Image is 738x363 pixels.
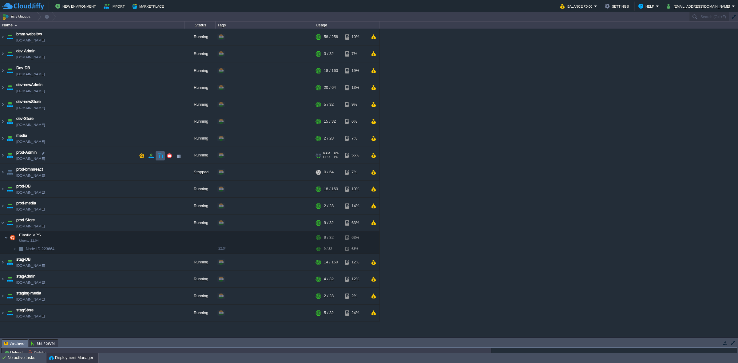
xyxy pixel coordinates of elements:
span: [DOMAIN_NAME] [16,189,45,195]
div: 4 / 32 [324,271,334,287]
div: Running [185,305,216,321]
img: AMDAwAAAACH5BAEAAAAALAAAAAABAAEAAAICRAEAOw== [8,231,17,244]
span: [DOMAIN_NAME] [16,262,45,269]
div: Running [185,62,216,79]
div: Running [185,96,216,113]
button: Deployment Manager [49,355,93,361]
span: prod-Store [16,217,35,223]
div: 2 / 28 [324,130,334,147]
div: 19% [345,62,365,79]
a: staging-media [16,290,41,296]
div: Running [185,271,216,287]
button: New Environment [55,2,98,10]
div: 14% [345,198,365,214]
a: prod-bmmreact [16,166,43,172]
div: No active tasks [8,353,46,363]
img: AMDAwAAAACH5BAEAAAAALAAAAAABAAEAAAICRAEAOw== [6,113,14,130]
img: AMDAwAAAACH5BAEAAAAALAAAAAABAAEAAAICRAEAOw== [6,164,14,180]
a: prod-DB [16,183,31,189]
a: media [16,132,27,139]
img: AMDAwAAAACH5BAEAAAAALAAAAAABAAEAAAICRAEAOw== [6,45,14,62]
div: 7% [345,164,365,180]
div: 10% [345,181,365,197]
img: AMDAwAAAACH5BAEAAAAALAAAAAABAAEAAAICRAEAOw== [14,25,17,26]
a: [DOMAIN_NAME] [16,296,45,302]
a: [DOMAIN_NAME] [16,139,45,145]
img: AMDAwAAAACH5BAEAAAAALAAAAAABAAEAAAICRAEAOw== [6,29,14,45]
img: AMDAwAAAACH5BAEAAAAALAAAAAABAAEAAAICRAEAOw== [6,79,14,96]
img: AMDAwAAAACH5BAEAAAAALAAAAAABAAEAAAICRAEAOw== [0,45,5,62]
div: Running [185,130,216,147]
span: 1% [332,155,338,159]
div: Running [185,113,216,130]
div: 5 / 32 [324,96,334,113]
div: Running [185,254,216,270]
button: [EMAIL_ADDRESS][DOMAIN_NAME] [667,2,732,10]
div: 9% [345,96,365,113]
span: [DOMAIN_NAME] [16,37,45,43]
button: Help [638,2,656,10]
a: prod-media [16,200,36,206]
a: Elastic VPSUbuntu 22.04 [18,233,42,237]
img: AMDAwAAAACH5BAEAAAAALAAAAAABAAEAAAICRAEAOw== [6,198,14,214]
div: 2 / 28 [324,288,334,304]
div: 9 / 32 [324,231,334,244]
span: [DOMAIN_NAME] [16,223,45,229]
img: AMDAwAAAACH5BAEAAAAALAAAAAABAAEAAAICRAEAOw== [0,254,5,270]
img: AMDAwAAAACH5BAEAAAAALAAAAAABAAEAAAICRAEAOw== [0,305,5,321]
span: Dev-DB [16,65,30,71]
div: 55% [345,147,365,164]
div: 14 / 160 [324,254,338,270]
img: AMDAwAAAACH5BAEAAAAALAAAAAABAAEAAAICRAEAOw== [0,271,5,287]
span: Node ID: [26,247,42,251]
a: stag-DB [16,256,31,262]
div: 7% [345,130,365,147]
div: 5 / 32 [324,305,334,321]
span: bmm-websites [16,31,42,37]
a: dev-newStore [16,99,41,105]
div: 0 / 64 [324,164,334,180]
img: AMDAwAAAACH5BAEAAAAALAAAAAABAAEAAAICRAEAOw== [6,254,14,270]
img: AMDAwAAAACH5BAEAAAAALAAAAAABAAEAAAICRAEAOw== [0,113,5,130]
span: [DOMAIN_NAME] [16,172,45,179]
div: 12% [345,271,365,287]
img: AMDAwAAAACH5BAEAAAAALAAAAAABAAEAAAICRAEAOw== [6,271,14,287]
img: AMDAwAAAACH5BAEAAAAALAAAAAABAAEAAAICRAEAOw== [0,288,5,304]
div: 2% [345,288,365,304]
div: Running [185,288,216,304]
button: Balance ₹0.00 [560,2,594,10]
div: Running [185,29,216,45]
div: 18 / 160 [324,181,338,197]
a: dev-Admin [16,48,35,54]
div: 12% [345,254,365,270]
span: [DOMAIN_NAME] [16,122,45,128]
a: Node ID:223664 [25,246,55,251]
div: Running [185,215,216,231]
span: [DOMAIN_NAME] [16,88,45,94]
div: Usage [314,22,379,29]
a: dev-Store [16,116,34,122]
div: 63% [345,244,365,254]
div: 58 / 256 [324,29,338,45]
img: AMDAwAAAACH5BAEAAAAALAAAAAABAAEAAAICRAEAOw== [6,62,14,79]
img: AMDAwAAAACH5BAEAAAAALAAAAAABAAEAAAICRAEAOw== [6,288,14,304]
div: Stopped [185,164,216,180]
div: 9 / 32 [324,244,332,254]
div: 20 / 64 [324,79,336,96]
span: Elastic VPS [18,232,42,238]
div: 10% [345,29,365,45]
img: AMDAwAAAACH5BAEAAAAALAAAAAABAAEAAAICRAEAOw== [0,130,5,147]
img: AMDAwAAAACH5BAEAAAAALAAAAAABAAEAAAICRAEAOw== [6,147,14,164]
img: AMDAwAAAACH5BAEAAAAALAAAAAABAAEAAAICRAEAOw== [6,130,14,147]
button: Settings [605,2,631,10]
img: AMDAwAAAACH5BAEAAAAALAAAAAABAAEAAAICRAEAOw== [0,181,5,197]
div: 15 / 32 [324,113,336,130]
div: Running [185,147,216,164]
span: [DOMAIN_NAME] [16,313,45,319]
